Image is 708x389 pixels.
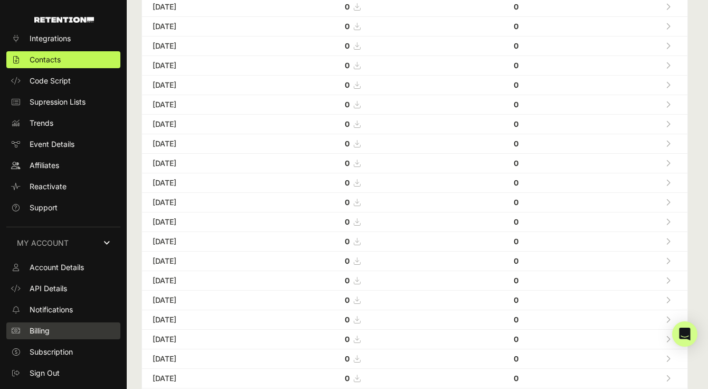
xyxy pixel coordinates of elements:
[345,217,350,226] strong: 0
[6,227,120,259] a: MY ACCOUNT
[6,199,120,216] a: Support
[142,369,261,388] td: [DATE]
[514,295,518,304] strong: 0
[30,368,60,378] span: Sign Out
[345,139,350,148] strong: 0
[345,237,350,246] strong: 0
[6,72,120,89] a: Code Script
[6,344,120,360] a: Subscription
[30,202,58,213] span: Support
[514,315,518,324] strong: 0
[30,347,73,357] span: Subscription
[514,256,518,265] strong: 0
[142,56,261,76] td: [DATE]
[514,100,518,109] strong: 0
[514,22,518,31] strong: 0
[514,119,518,128] strong: 0
[30,76,71,86] span: Code Script
[514,276,518,285] strong: 0
[30,304,73,315] span: Notifications
[514,217,518,226] strong: 0
[6,30,120,47] a: Integrations
[6,51,120,68] a: Contacts
[142,349,261,369] td: [DATE]
[345,335,350,344] strong: 0
[142,17,261,36] td: [DATE]
[142,95,261,115] td: [DATE]
[345,295,350,304] strong: 0
[142,271,261,291] td: [DATE]
[345,256,350,265] strong: 0
[30,139,74,150] span: Event Details
[514,2,518,11] strong: 0
[30,262,84,273] span: Account Details
[6,301,120,318] a: Notifications
[142,252,261,271] td: [DATE]
[142,310,261,330] td: [DATE]
[142,173,261,193] td: [DATE]
[17,238,69,248] span: MY ACCOUNT
[6,178,120,195] a: Reactivate
[142,36,261,56] td: [DATE]
[345,2,350,11] strong: 0
[345,159,350,168] strong: 0
[345,61,350,70] strong: 0
[30,54,61,65] span: Contacts
[514,80,518,89] strong: 0
[6,94,120,110] a: Supression Lists
[514,159,518,168] strong: 0
[142,154,261,173] td: [DATE]
[345,119,350,128] strong: 0
[142,193,261,212] td: [DATE]
[345,100,350,109] strong: 0
[345,41,350,50] strong: 0
[142,330,261,349] td: [DATE]
[6,157,120,174] a: Affiliates
[6,136,120,153] a: Event Details
[345,354,350,363] strong: 0
[345,374,350,383] strong: 0
[514,354,518,363] strong: 0
[345,276,350,285] strong: 0
[6,280,120,297] a: API Details
[30,33,71,44] span: Integrations
[514,335,518,344] strong: 0
[30,326,50,336] span: Billing
[30,97,86,107] span: Supression Lists
[514,41,518,50] strong: 0
[514,61,518,70] strong: 0
[30,118,53,128] span: Trends
[514,139,518,148] strong: 0
[345,315,350,324] strong: 0
[142,76,261,95] td: [DATE]
[6,365,120,382] a: Sign Out
[30,283,67,294] span: API Details
[6,259,120,276] a: Account Details
[142,291,261,310] td: [DATE]
[514,178,518,187] strong: 0
[514,198,518,207] strong: 0
[142,134,261,154] td: [DATE]
[345,80,350,89] strong: 0
[142,212,261,232] td: [DATE]
[30,160,59,171] span: Affiliates
[142,232,261,252] td: [DATE]
[6,115,120,132] a: Trends
[514,374,518,383] strong: 0
[345,198,350,207] strong: 0
[345,22,350,31] strong: 0
[672,321,697,347] div: Open Intercom Messenger
[6,322,120,339] a: Billing
[142,115,261,134] td: [DATE]
[30,181,67,192] span: Reactivate
[34,17,94,23] img: Retention.com
[345,178,350,187] strong: 0
[514,237,518,246] strong: 0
